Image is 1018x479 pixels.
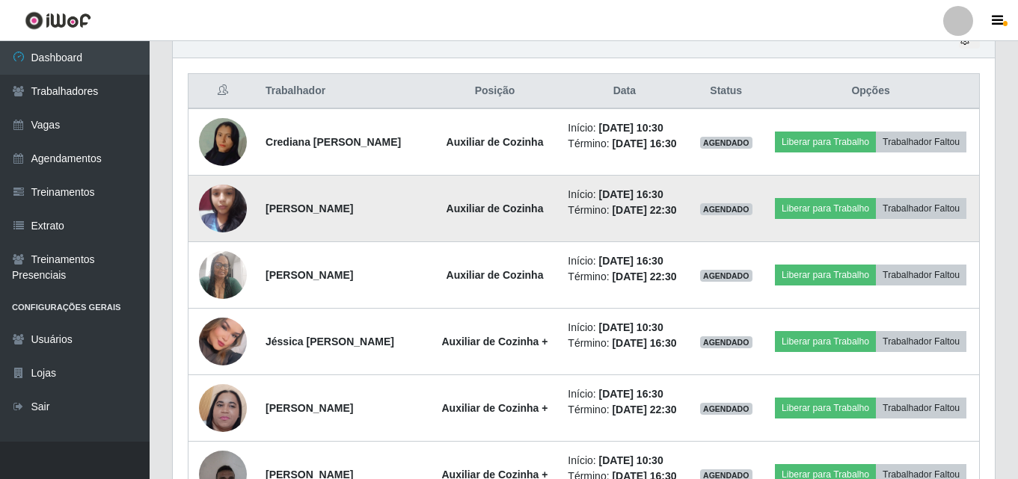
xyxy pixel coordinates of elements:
button: Liberar para Trabalho [775,398,876,418]
span: AGENDADO [700,137,752,149]
strong: Jéssica [PERSON_NAME] [266,336,394,347]
li: Término: [568,336,681,351]
strong: [PERSON_NAME] [266,402,353,414]
th: Status [690,74,762,109]
button: Trabalhador Faltou [876,198,966,219]
li: Início: [568,320,681,336]
strong: Auxiliar de Cozinha [447,269,544,281]
time: [DATE] 16:30 [599,255,663,267]
button: Trabalhador Faltou [876,398,966,418]
time: [DATE] 10:30 [599,454,663,466]
span: AGENDADO [700,203,752,215]
strong: Auxiliar de Cozinha + [442,336,548,347]
strong: Auxiliar de Cozinha [447,203,544,214]
strong: Auxiliar de Cozinha [447,136,544,148]
strong: Crediana [PERSON_NAME] [266,136,401,148]
time: [DATE] 16:30 [599,188,663,200]
time: [DATE] 10:30 [599,321,663,333]
strong: [PERSON_NAME] [266,203,353,214]
img: 1693353833969.jpeg [199,243,247,306]
time: [DATE] 16:30 [612,137,676,149]
img: CoreUI Logo [25,11,91,30]
button: Liberar para Trabalho [775,132,876,152]
strong: Auxiliar de Cozinha + [442,402,548,414]
li: Início: [568,386,681,402]
time: [DATE] 10:30 [599,122,663,134]
li: Início: [568,120,681,136]
time: [DATE] 16:30 [599,388,663,400]
button: Liberar para Trabalho [775,331,876,352]
li: Término: [568,402,681,418]
time: [DATE] 22:30 [612,204,676,216]
th: Data [559,74,690,109]
time: [DATE] 22:30 [612,271,676,282]
span: AGENDADO [700,270,752,282]
img: 1752940593841.jpeg [199,308,247,376]
img: 1737943113754.jpeg [199,176,247,240]
time: [DATE] 22:30 [612,404,676,415]
th: Opções [762,74,979,109]
time: [DATE] 16:30 [612,337,676,349]
span: AGENDADO [700,336,752,348]
th: Posição [431,74,559,109]
button: Trabalhador Faltou [876,132,966,152]
li: Início: [568,253,681,269]
button: Trabalhador Faltou [876,331,966,352]
button: Trabalhador Faltou [876,265,966,285]
li: Início: [568,453,681,469]
strong: [PERSON_NAME] [266,269,353,281]
img: 1739383182576.jpeg [199,355,247,461]
li: Término: [568,203,681,218]
button: Liberar para Trabalho [775,198,876,219]
img: 1755289367859.jpeg [199,99,247,185]
span: AGENDADO [700,403,752,415]
button: Liberar para Trabalho [775,265,876,285]
li: Término: [568,136,681,152]
li: Início: [568,187,681,203]
li: Término: [568,269,681,285]
th: Trabalhador [257,74,431,109]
